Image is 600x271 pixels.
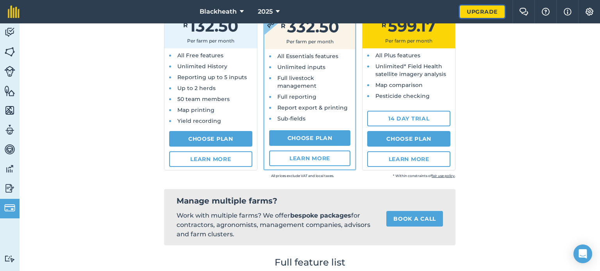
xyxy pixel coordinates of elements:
h2: Full feature list [111,258,509,267]
img: svg+xml;base64,PD94bWwgdmVyc2lvbj0iMS4wIiBlbmNvZGluZz0idXRmLTgiPz4KPCEtLSBHZW5lcmF0b3I6IEFkb2JlIE... [4,143,15,155]
img: svg+xml;base64,PD94bWwgdmVyc2lvbj0iMS4wIiBlbmNvZGluZz0idXRmLTgiPz4KPCEtLSBHZW5lcmF0b3I6IEFkb2JlIE... [4,66,15,77]
img: Two speech bubbles overlapping with the left bubble in the forefront [519,8,529,16]
span: 599.17 [388,16,436,35]
a: Upgrade [460,5,505,18]
span: All Plus features [375,52,420,59]
a: fair use policy [432,174,455,178]
p: Work with multiple farms? We offer for contractors, agronomists, management companies, advisors a... [177,211,374,239]
span: Full livestock management [277,74,316,89]
span: Report export & printing [277,104,348,111]
span: R [281,22,286,30]
a: Learn more [367,151,450,167]
span: Unlimited inputs [277,64,325,71]
strong: bespoke packages [290,212,351,219]
span: R [382,21,386,29]
img: svg+xml;base64,PD94bWwgdmVyc2lvbj0iMS4wIiBlbmNvZGluZz0idXRmLTgiPz4KPCEtLSBHZW5lcmF0b3I6IEFkb2JlIE... [4,255,15,262]
img: svg+xml;base64,PHN2ZyB4bWxucz0iaHR0cDovL3d3dy53My5vcmcvMjAwMC9zdmciIHdpZHRoPSIxNyIgaGVpZ2h0PSIxNy... [564,7,571,16]
a: Choose Plan [269,130,351,146]
span: Yield recording [177,117,221,124]
img: svg+xml;base64,PD94bWwgdmVyc2lvbj0iMS4wIiBlbmNvZGluZz0idXRmLTgiPz4KPCEtLSBHZW5lcmF0b3I6IEFkb2JlIE... [4,124,15,136]
img: fieldmargin Logo [8,5,20,18]
span: 50 team members [177,96,230,103]
span: All Free features [177,52,223,59]
span: Map printing [177,106,214,113]
img: svg+xml;base64,PD94bWwgdmVyc2lvbj0iMS4wIiBlbmNvZGluZz0idXRmLTgiPz4KPCEtLSBHZW5lcmF0b3I6IEFkb2JlIE... [4,163,15,175]
a: Choose Plan [367,131,450,147]
img: A question mark icon [541,8,550,16]
span: Per farm per month [187,38,234,44]
img: svg+xml;base64,PD94bWwgdmVyc2lvbj0iMS4wIiBlbmNvZGluZz0idXRmLTgiPz4KPCEtLSBHZW5lcmF0b3I6IEFkb2JlIE... [4,202,15,213]
a: Learn more [269,151,351,166]
a: 14 day trial [367,111,450,126]
span: Per farm per month [286,39,334,44]
a: Learn more [169,151,252,167]
span: 132.50 [189,16,238,35]
span: Full reporting [277,93,316,100]
a: Book a call [386,211,443,227]
img: svg+xml;base64,PHN2ZyB4bWxucz0iaHR0cDovL3d3dy53My5vcmcvMjAwMC9zdmciIHdpZHRoPSI1NiIgaGVpZ2h0PSI2MC... [4,85,15,97]
span: Reporting up to 5 inputs [177,74,247,81]
img: svg+xml;base64,PD94bWwgdmVyc2lvbj0iMS4wIiBlbmNvZGluZz0idXRmLTgiPz4KPCEtLSBHZW5lcmF0b3I6IEFkb2JlIE... [4,182,15,194]
img: A cog icon [585,8,594,16]
span: Per farm per month [385,38,432,44]
span: Blackheath [200,7,237,16]
span: Pesticide checking [375,92,430,99]
span: Sub-fields [277,115,305,122]
img: svg+xml;base64,PHN2ZyB4bWxucz0iaHR0cDovL3d3dy53My5vcmcvMjAwMC9zdmciIHdpZHRoPSI1NiIgaGVpZ2h0PSI2MC... [4,105,15,116]
span: Unlimited* Field Health satellite imagery analysis [375,63,446,78]
div: Open Intercom Messenger [573,244,592,263]
a: Choose Plan [169,131,252,147]
span: Unlimited History [177,63,227,70]
small: * Within constraints of . [334,172,455,180]
h2: Manage multiple farms? [177,195,443,206]
span: R [183,21,188,29]
small: All prices exclude VAT and local taxes. [212,172,334,180]
span: All Essentials features [277,53,338,60]
span: 332.50 [287,17,339,36]
span: 2025 [258,7,273,16]
img: svg+xml;base64,PD94bWwgdmVyc2lvbj0iMS4wIiBlbmNvZGluZz0idXRmLTgiPz4KPCEtLSBHZW5lcmF0b3I6IEFkb2JlIE... [4,27,15,38]
span: Up to 2 herds [177,85,216,92]
span: Map comparison [375,81,423,89]
img: svg+xml;base64,PHN2ZyB4bWxucz0iaHR0cDovL3d3dy53My5vcmcvMjAwMC9zdmciIHdpZHRoPSI1NiIgaGVpZ2h0PSI2MC... [4,46,15,58]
